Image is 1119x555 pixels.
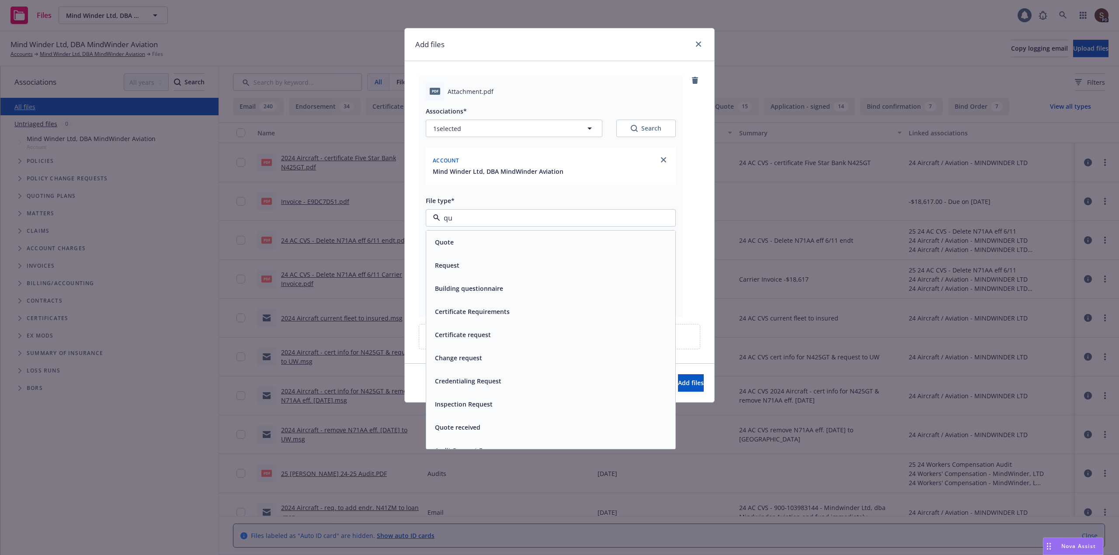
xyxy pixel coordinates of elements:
[435,284,503,293] button: Building questionnaire
[426,196,455,205] span: File type*
[433,167,563,176] button: Mind Winder Ltd, DBA MindWinder Aviation
[426,120,602,137] button: 1selected
[616,120,676,137] button: SearchSearch
[426,107,467,115] span: Associations*
[1043,538,1054,555] div: Drag to move
[435,307,510,316] button: Certificate Requirements
[435,330,491,339] button: Certificate request
[1043,538,1103,555] button: Nova Assist
[658,155,669,165] a: close
[448,87,493,96] span: Attachment.pdf
[435,400,493,409] button: Inspection Request
[435,376,501,386] button: Credentialing Request
[440,213,658,223] input: Filter by keyword
[678,379,704,387] span: Add files
[419,324,700,349] div: Upload new files
[430,88,440,94] span: pdf
[631,125,638,132] svg: Search
[631,124,661,133] div: Search
[435,238,454,247] button: Quote
[415,39,445,50] h1: Add files
[435,446,494,455] button: Audit Request Form
[1061,542,1096,550] span: Nova Assist
[693,39,704,49] a: close
[435,423,480,432] button: Quote received
[433,157,459,164] span: Account
[678,374,704,392] button: Add files
[435,353,482,362] button: Change request
[433,124,461,133] span: 1 selected
[435,261,459,270] button: Request
[690,75,700,86] a: remove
